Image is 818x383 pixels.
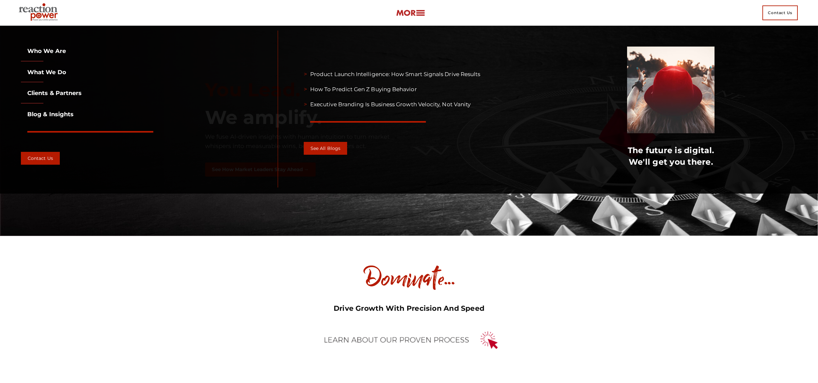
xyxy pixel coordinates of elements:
[21,111,74,118] a: Blog & Insights
[21,69,66,76] a: What we do
[21,152,60,165] a: Contact Us
[21,90,82,97] a: Clients & partners
[16,1,63,24] img: Executive Branding | Personal Branding Agency
[361,263,457,292] img: Dominate image
[310,71,480,77] a: Product Launch Intelligence: How Smart Signals Drive Results
[21,48,66,55] a: Who we are
[313,325,506,356] img: learn-about-our-proven-process-image
[310,101,471,108] a: Executive Branding Is Business Growth Velocity, Not Vanity
[310,86,417,92] a: How to Predict Gen Z Buying Behavior
[396,9,425,17] img: more-btn.png
[304,142,347,155] a: See all Blogs
[205,303,613,314] h5: Drive growth with precision and speed
[762,5,798,20] span: Contact Us
[628,145,715,167] a: The future is digital.We'll get you there.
